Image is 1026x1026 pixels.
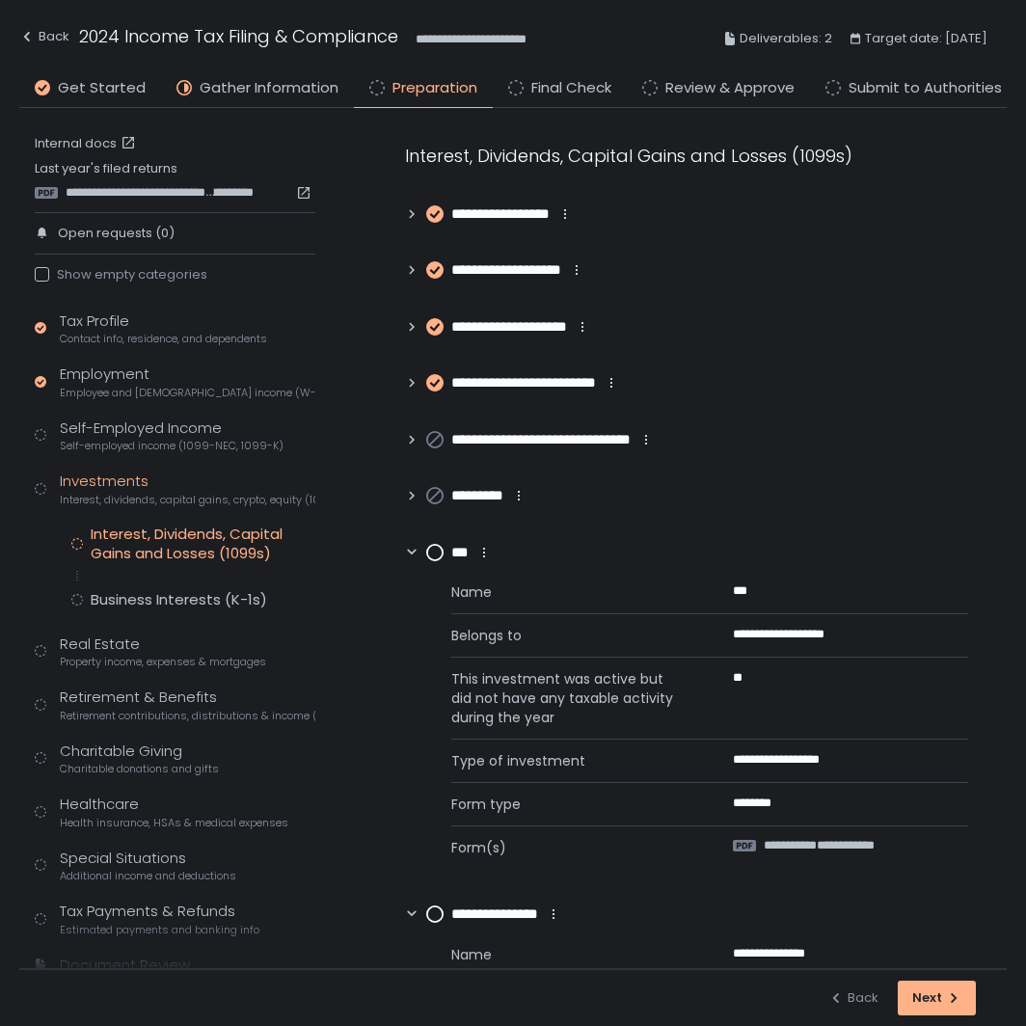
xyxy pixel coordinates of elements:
[665,77,795,99] span: Review & Approve
[60,439,283,453] span: Self-employed income (1099-NEC, 1099-K)
[828,981,878,1015] button: Back
[451,945,687,964] span: Name
[79,23,398,49] h1: 2024 Income Tax Filing & Compliance
[451,626,687,645] span: Belongs to
[60,655,266,669] span: Property income, expenses & mortgages
[60,364,315,400] div: Employment
[531,77,611,99] span: Final Check
[865,27,987,50] span: Target date: [DATE]
[60,869,236,883] span: Additional income and deductions
[35,160,315,201] div: Last year's filed returns
[60,923,259,937] span: Estimated payments and banking info
[60,901,259,937] div: Tax Payments & Refunds
[898,981,976,1015] button: Next
[60,634,266,670] div: Real Estate
[19,25,69,48] div: Back
[451,795,687,814] span: Form type
[60,471,315,507] div: Investments
[58,225,175,242] span: Open requests (0)
[60,794,288,830] div: Healthcare
[451,838,687,857] span: Form(s)
[60,955,190,977] div: Document Review
[60,741,219,777] div: Charitable Giving
[392,77,477,99] span: Preparation
[58,77,146,99] span: Get Started
[60,310,267,347] div: Tax Profile
[91,590,267,609] div: Business Interests (K-1s)
[60,848,236,884] div: Special Situations
[35,135,140,152] a: Internal docs
[60,762,219,776] span: Charitable donations and gifts
[451,669,687,727] span: This investment was active but did not have any taxable activity during the year
[60,332,267,346] span: Contact info, residence, and dependents
[60,386,315,400] span: Employee and [DEMOGRAPHIC_DATA] income (W-2s)
[849,77,1002,99] span: Submit to Authorities
[828,989,878,1007] div: Back
[740,27,832,50] span: Deliverables: 2
[60,816,288,830] span: Health insurance, HSAs & medical expenses
[91,525,315,563] div: Interest, Dividends, Capital Gains and Losses (1099s)
[19,23,69,55] button: Back
[405,143,968,169] div: Interest, Dividends, Capital Gains and Losses (1099s)
[200,77,338,99] span: Gather Information
[60,687,315,723] div: Retirement & Benefits
[60,709,315,723] span: Retirement contributions, distributions & income (1099-R, 5498)
[60,418,283,454] div: Self-Employed Income
[912,989,961,1007] div: Next
[60,493,315,507] span: Interest, dividends, capital gains, crypto, equity (1099s, K-1s)
[451,751,687,770] span: Type of investment
[451,582,687,602] span: Name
